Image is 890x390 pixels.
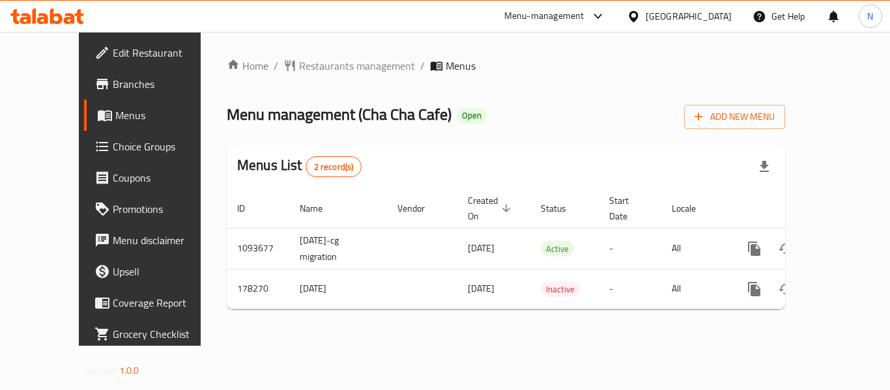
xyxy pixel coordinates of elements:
[113,295,217,311] span: Coverage Report
[227,58,785,74] nav: breadcrumb
[695,109,775,125] span: Add New Menu
[84,256,227,287] a: Upsell
[227,269,289,309] td: 178270
[300,201,339,216] span: Name
[749,151,780,182] div: Export file
[468,280,495,297] span: [DATE]
[84,225,227,256] a: Menu disclaimer
[770,233,801,264] button: Change Status
[113,139,217,154] span: Choice Groups
[227,228,289,269] td: 1093677
[457,108,487,124] div: Open
[672,201,713,216] span: Locale
[227,58,268,74] a: Home
[739,233,770,264] button: more
[119,362,139,379] span: 1.0.0
[541,281,580,297] div: Inactive
[446,58,476,74] span: Menus
[283,58,415,74] a: Restaurants management
[84,100,227,131] a: Menus
[728,189,874,229] th: Actions
[468,193,515,224] span: Created On
[227,189,874,309] table: enhanced table
[684,105,785,129] button: Add New Menu
[457,110,487,121] span: Open
[113,264,217,279] span: Upsell
[113,76,217,92] span: Branches
[84,193,227,225] a: Promotions
[468,240,495,257] span: [DATE]
[289,269,387,309] td: [DATE]
[237,156,362,177] h2: Menus List
[599,269,661,309] td: -
[661,269,728,309] td: All
[113,201,217,217] span: Promotions
[541,241,574,257] div: Active
[227,100,452,129] span: Menu management ( Cha Cha Cafe )
[609,193,646,224] span: Start Date
[867,9,873,23] span: N
[420,58,425,74] li: /
[113,232,217,248] span: Menu disclaimer
[84,318,227,350] a: Grocery Checklist
[113,326,217,342] span: Grocery Checklist
[504,8,584,24] div: Menu-management
[306,156,362,177] div: Total records count
[541,242,574,257] span: Active
[115,107,217,123] span: Menus
[661,228,728,269] td: All
[274,58,278,74] li: /
[541,282,580,297] span: Inactive
[646,9,732,23] div: [GEOGRAPHIC_DATA]
[84,131,227,162] a: Choice Groups
[237,201,262,216] span: ID
[299,58,415,74] span: Restaurants management
[113,45,217,61] span: Edit Restaurant
[85,362,117,379] span: Version:
[84,68,227,100] a: Branches
[306,161,362,173] span: 2 record(s)
[599,228,661,269] td: -
[739,273,770,305] button: more
[84,162,227,193] a: Coupons
[84,287,227,318] a: Coverage Report
[113,170,217,186] span: Coupons
[770,273,801,305] button: Change Status
[541,201,583,216] span: Status
[84,37,227,68] a: Edit Restaurant
[397,201,442,216] span: Vendor
[289,228,387,269] td: [DATE]-cg migration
